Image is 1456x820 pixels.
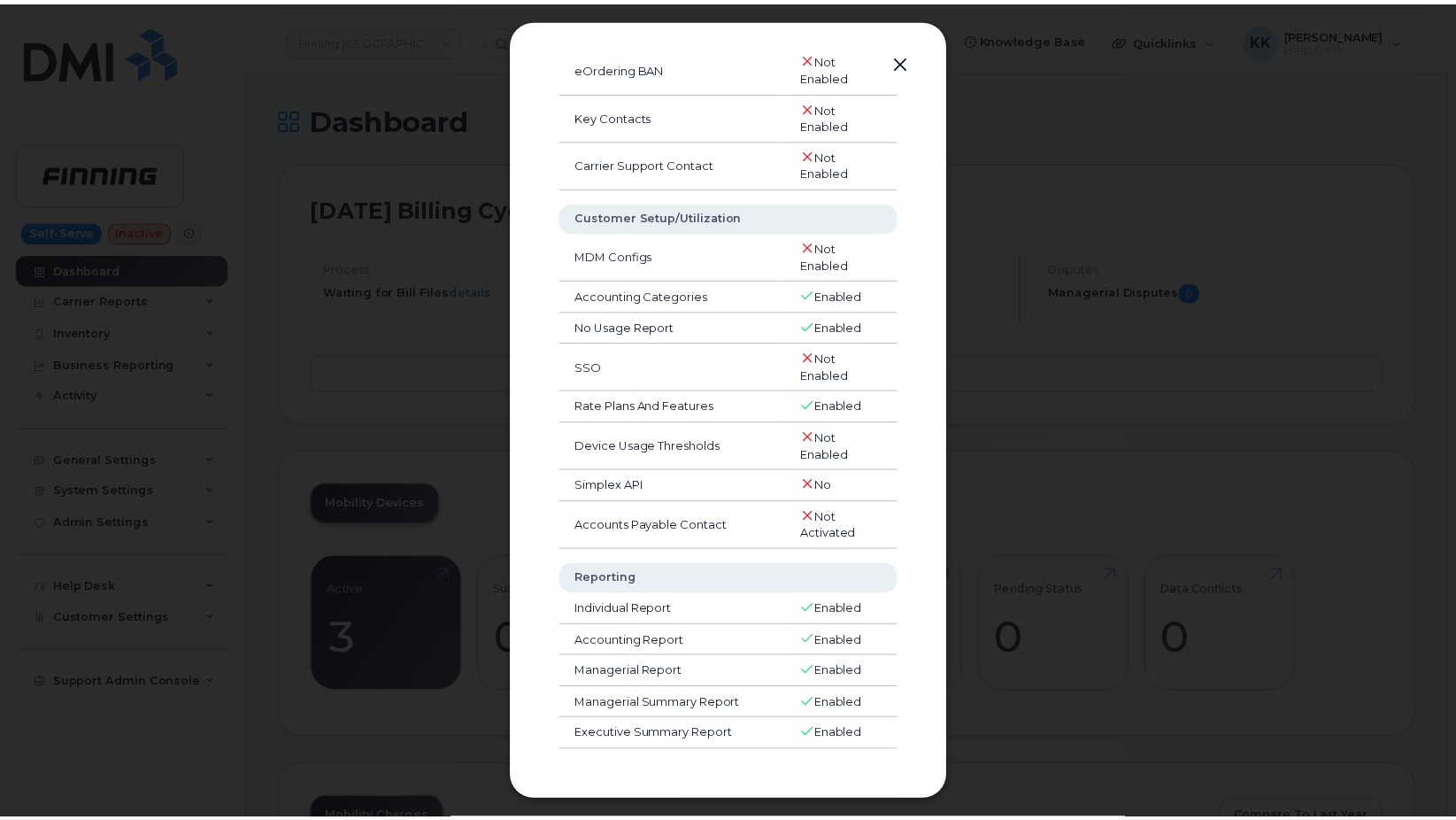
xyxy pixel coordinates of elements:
td: MDM Configs [565,232,792,280]
td: Rate Plans And Features [565,391,792,422]
td: Executive Summary Report [565,720,792,752]
span: Enabled [822,634,870,648]
td: Key Contacts [565,92,792,140]
td: Accounts Payable Contact [565,502,792,550]
td: SSO [565,343,792,391]
td: Accounting Categories [565,280,792,312]
span: Enabled [822,602,870,616]
td: No Usage Report [565,312,792,344]
td: Device Usage Thresholds [565,422,792,470]
span: Enabled [822,288,870,302]
td: Carrier Support Contact [565,140,792,188]
span: Enabled [822,320,870,334]
td: eOrdering BAN [565,43,792,91]
span: Enabled [822,728,870,742]
td: Simplex API [565,470,792,502]
span: Enabled [822,697,870,711]
td: Managerial Summary Report [565,689,792,721]
td: Managerial Report [565,657,792,689]
span: No [822,478,839,492]
span: Not Enabled [808,430,856,461]
th: Customer Setup/Utilization [565,202,906,232]
span: Enabled [822,398,870,413]
span: Not Enabled [808,51,856,82]
span: Not Enabled [808,240,856,271]
span: Not Activated [808,510,864,541]
span: Not Enabled [808,100,856,131]
span: Not Enabled [808,148,856,179]
td: Accounting Report [565,626,792,658]
span: Not Enabled [808,351,856,382]
span: Enabled [822,665,870,679]
td: Individual Report [565,594,792,626]
th: Reporting [565,564,906,594]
